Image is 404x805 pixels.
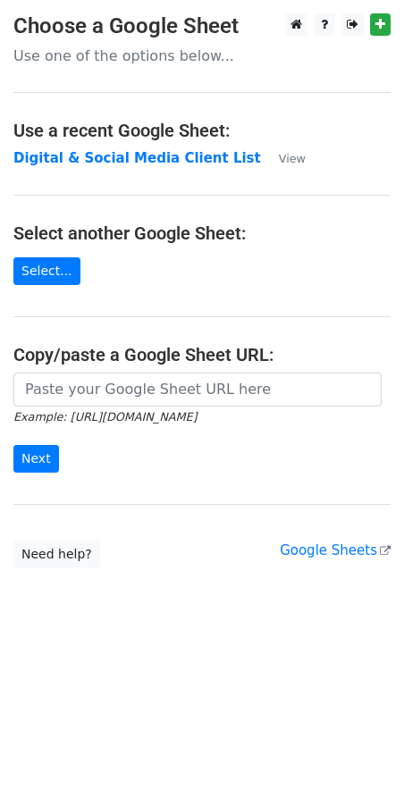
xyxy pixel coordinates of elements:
[13,541,100,568] a: Need help?
[13,120,391,141] h4: Use a recent Google Sheet:
[13,46,391,65] p: Use one of the options below...
[13,344,391,365] h4: Copy/paste a Google Sheet URL:
[13,257,80,285] a: Select...
[13,445,59,473] input: Next
[13,13,391,39] h3: Choose a Google Sheet
[13,150,261,166] a: Digital & Social Media Client List
[13,373,382,407] input: Paste your Google Sheet URL here
[279,152,306,165] small: View
[13,410,197,423] small: Example: [URL][DOMAIN_NAME]
[13,222,391,244] h4: Select another Google Sheet:
[261,150,306,166] a: View
[280,542,391,558] a: Google Sheets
